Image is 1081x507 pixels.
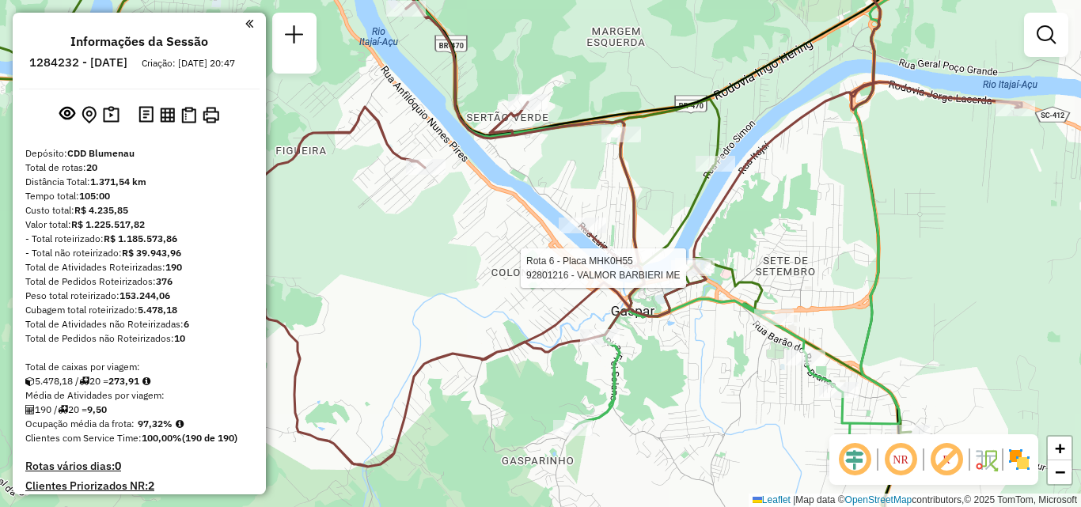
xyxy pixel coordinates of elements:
i: Total de rotas [58,405,68,414]
strong: 6 [184,318,189,330]
button: Centralizar mapa no depósito ou ponto de apoio [78,103,100,127]
div: Depósito: [25,146,253,161]
button: Imprimir Rotas [199,104,222,127]
div: Distância Total: [25,175,253,189]
a: Zoom in [1048,437,1072,460]
img: Fluxo de ruas [973,447,999,472]
strong: 97,32% [138,418,173,429]
div: - Total roteirizado: [25,232,253,246]
h6: 1284232 - [DATE] [29,55,127,70]
strong: 105:00 [79,190,110,202]
button: Exibir sessão original [56,102,78,127]
strong: 9,50 [87,403,107,415]
div: Total de rotas: [25,161,253,175]
div: Total de Atividades Roteirizadas: [25,260,253,274]
button: Visualizar relatório de Roteirização [157,104,178,125]
a: Exibir filtros [1030,19,1062,51]
div: 190 / 20 = [25,403,253,417]
i: Cubagem total roteirizado [25,376,35,386]
i: Total de rotas [79,376,89,386]
span: Exibir rótulo [927,441,965,479]
span: Ocupação média da frota: [25,418,135,429]
div: Criação: [DATE] 20:47 [135,56,241,70]
strong: 100,00% [142,432,182,444]
strong: (190 de 190) [182,432,237,444]
strong: 5.478,18 [138,304,177,316]
i: Meta Caixas/viagem: 199,74 Diferença: 74,17 [142,376,150,386]
button: Logs desbloquear sessão [135,103,157,127]
h4: Rotas vários dias: [25,460,253,473]
a: Leaflet [753,494,791,505]
strong: CDD Blumenau [67,147,135,159]
span: Ocultar NR [882,441,920,479]
div: Tempo total: [25,189,253,203]
strong: 0 [115,459,121,473]
div: Map data © contributors,© 2025 TomTom, Microsoft [749,494,1081,507]
span: Clientes com Service Time: [25,432,142,444]
strong: 273,91 [108,375,139,387]
strong: R$ 4.235,85 [74,204,128,216]
button: Painel de Sugestão [100,103,123,127]
a: Zoom out [1048,460,1072,484]
div: Total de caixas por viagem: [25,360,253,374]
img: Exibir/Ocultar setores [1007,447,1032,472]
h4: Informações da Sessão [70,34,208,49]
a: Nova sessão e pesquisa [279,19,310,55]
strong: R$ 1.185.573,86 [104,233,177,244]
strong: 1.371,54 km [90,176,146,187]
a: OpenStreetMap [845,494,912,505]
span: + [1055,438,1065,458]
strong: 190 [165,261,182,273]
em: Média calculada utilizando a maior ocupação (%Peso ou %Cubagem) de cada rota da sessão. Rotas cro... [176,419,184,429]
strong: 20 [86,161,97,173]
div: Total de Atividades não Roteirizadas: [25,317,253,331]
span: Ocultar deslocamento [836,441,874,479]
div: Cubagem total roteirizado: [25,303,253,317]
h4: Clientes Priorizados NR: [25,479,253,493]
span: − [1055,462,1065,482]
div: Média de Atividades por viagem: [25,388,253,403]
button: Visualizar Romaneio [178,104,199,127]
a: Clique aqui para minimizar o painel [245,14,253,32]
div: Valor total: [25,218,253,232]
div: Custo total: [25,203,253,218]
div: - Total não roteirizado: [25,246,253,260]
div: 5.478,18 / 20 = [25,374,253,388]
strong: 10 [174,332,185,344]
strong: 153.244,06 [119,289,170,301]
span: | [793,494,795,505]
div: Total de Pedidos Roteirizados: [25,274,253,289]
strong: 2 [148,479,154,493]
strong: 376 [156,275,173,287]
strong: R$ 39.943,96 [122,247,181,259]
div: Peso total roteirizado: [25,289,253,303]
i: Total de Atividades [25,405,35,414]
strong: R$ 1.225.517,82 [71,218,145,230]
div: Total de Pedidos não Roteirizados: [25,331,253,346]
